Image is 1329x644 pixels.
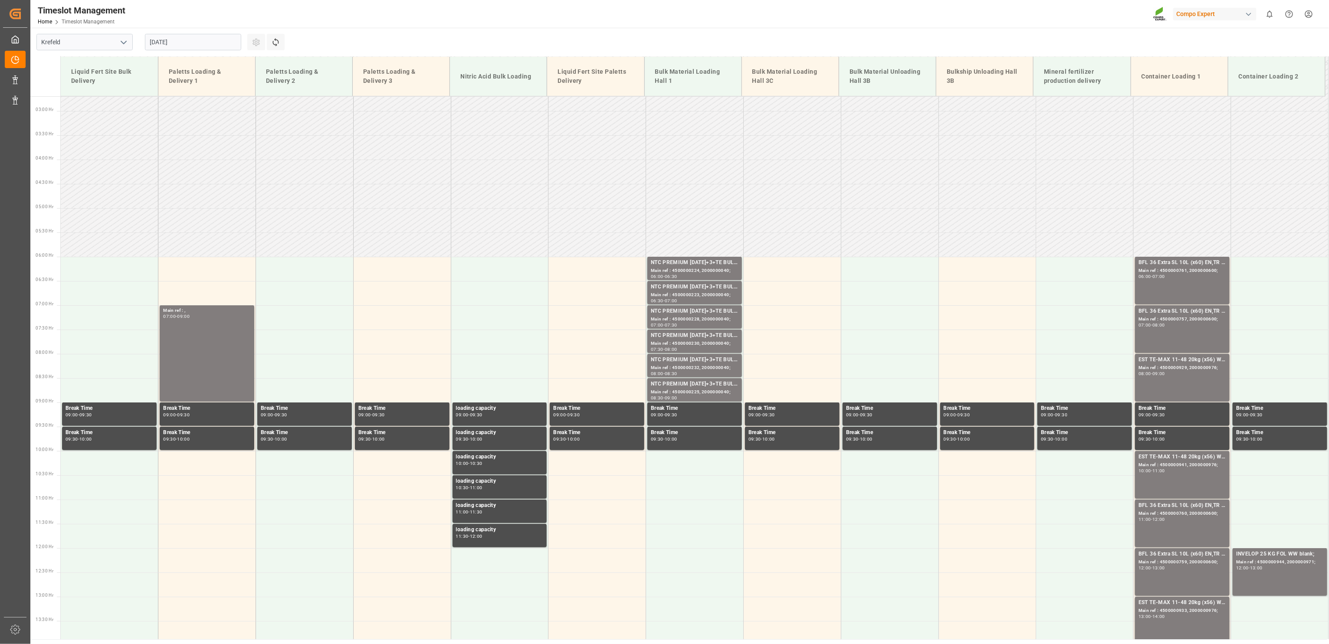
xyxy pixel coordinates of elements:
div: Break Time [163,404,251,413]
div: 09:00 [944,413,956,417]
div: Break Time [748,404,836,413]
div: - [761,413,762,417]
div: 07:30 [665,323,677,327]
div: Break Time [358,428,446,437]
div: 09:00 [358,413,371,417]
div: Main ref : 4500000759, 2000000600; [1139,559,1226,566]
div: Break Time [944,404,1031,413]
span: 09:00 Hr [36,399,53,403]
div: Nitric Acid Bulk Loading [457,69,540,85]
button: Help Center [1280,4,1299,24]
span: 12:00 Hr [36,544,53,549]
div: 08:30 [651,396,663,400]
div: 09:30 [1041,437,1053,441]
button: Compo Expert [1173,6,1260,22]
div: 09:00 [1236,413,1249,417]
div: 09:30 [553,437,566,441]
div: EST TE-MAX 11-48 20kg (x56) WW; [1139,598,1226,607]
div: Break Time [651,428,738,437]
div: 09:00 [846,413,859,417]
div: Break Time [944,428,1031,437]
div: - [663,413,665,417]
div: Main ref : 4500000760, 2000000600; [1139,510,1226,517]
div: Bulk Material Unloading Hall 3B [846,64,929,89]
div: 10:00 [1139,469,1151,473]
div: 09:00 [1041,413,1053,417]
div: 10:30 [470,461,482,465]
span: 08:00 Hr [36,350,53,355]
div: 06:00 [1139,275,1151,278]
div: - [566,437,567,441]
span: 12:30 Hr [36,569,53,573]
div: 09:30 [846,437,859,441]
div: 07:00 [1152,275,1165,278]
div: - [663,275,665,278]
div: Liquid Fert Site Paletts Delivery [554,64,637,89]
div: Break Time [358,404,446,413]
span: 04:00 Hr [36,156,53,160]
span: 03:00 Hr [36,107,53,112]
div: NTC PREMIUM [DATE]+3+TE BULK; [651,356,738,364]
div: 08:00 [651,372,663,376]
div: 11:00 [1152,469,1165,473]
div: - [663,372,665,376]
div: - [1151,566,1152,570]
div: Bulkship Unloading Hall 3B [943,64,1026,89]
div: Break Time [1236,428,1324,437]
div: 09:30 [1139,437,1151,441]
div: 08:00 [665,347,677,351]
div: loading capacity [456,526,544,534]
div: - [566,413,567,417]
div: 13:00 [1152,566,1165,570]
span: 03:30 Hr [36,131,53,136]
div: Break Time [1041,404,1129,413]
div: Break Time [66,428,153,437]
div: Main ref : 4500000228, 2000000040; [651,316,738,323]
div: - [1151,517,1152,521]
div: 11:00 [1139,517,1151,521]
div: Break Time [1041,428,1129,437]
div: Main ref : 4500000232, 2000000040; [651,364,738,372]
div: 09:30 [1236,437,1249,441]
div: loading capacity [456,453,544,461]
div: 09:30 [358,437,371,441]
div: - [371,413,372,417]
div: 09:30 [372,413,385,417]
div: Main ref : 4500000933, 2000000976; [1139,607,1226,615]
div: 09:30 [860,413,873,417]
div: Break Time [1139,428,1226,437]
div: 10:00 [372,437,385,441]
div: 10:00 [665,437,677,441]
button: open menu [117,36,130,49]
div: 09:00 [66,413,78,417]
div: Container Loading 1 [1138,69,1221,85]
div: Paletts Loading & Delivery 2 [263,64,345,89]
span: 10:30 Hr [36,471,53,476]
div: Liquid Fert Site Bulk Delivery [68,64,151,89]
span: 04:30 Hr [36,180,53,185]
img: Screenshot%202023-09-29%20at%2010.02.21.png_1712312052.png [1153,7,1167,22]
div: 07:30 [651,347,663,351]
span: 06:30 Hr [36,277,53,282]
div: 08:00 [1139,372,1151,376]
div: - [663,323,665,327]
div: 09:00 [553,413,566,417]
div: Break Time [846,428,934,437]
div: Main ref : 4500000941, 2000000976; [1139,461,1226,469]
span: 08:30 Hr [36,374,53,379]
div: - [663,437,665,441]
div: NTC PREMIUM [DATE]+3+TE BULK; [651,380,738,389]
div: - [663,299,665,303]
div: - [371,437,372,441]
div: Break Time [66,404,153,413]
div: 10:00 [958,437,970,441]
div: loading capacity [456,404,544,413]
div: 13:00 [1139,615,1151,618]
span: 07:30 Hr [36,326,53,330]
div: 10:00 [1055,437,1068,441]
div: Break Time [1139,404,1226,413]
div: Main ref : 4500000761, 2000000600; [1139,267,1226,275]
div: Break Time [553,404,641,413]
div: NTC PREMIUM [DATE]+3+TE BULK; [651,258,738,267]
input: Type to search/select [36,34,133,50]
